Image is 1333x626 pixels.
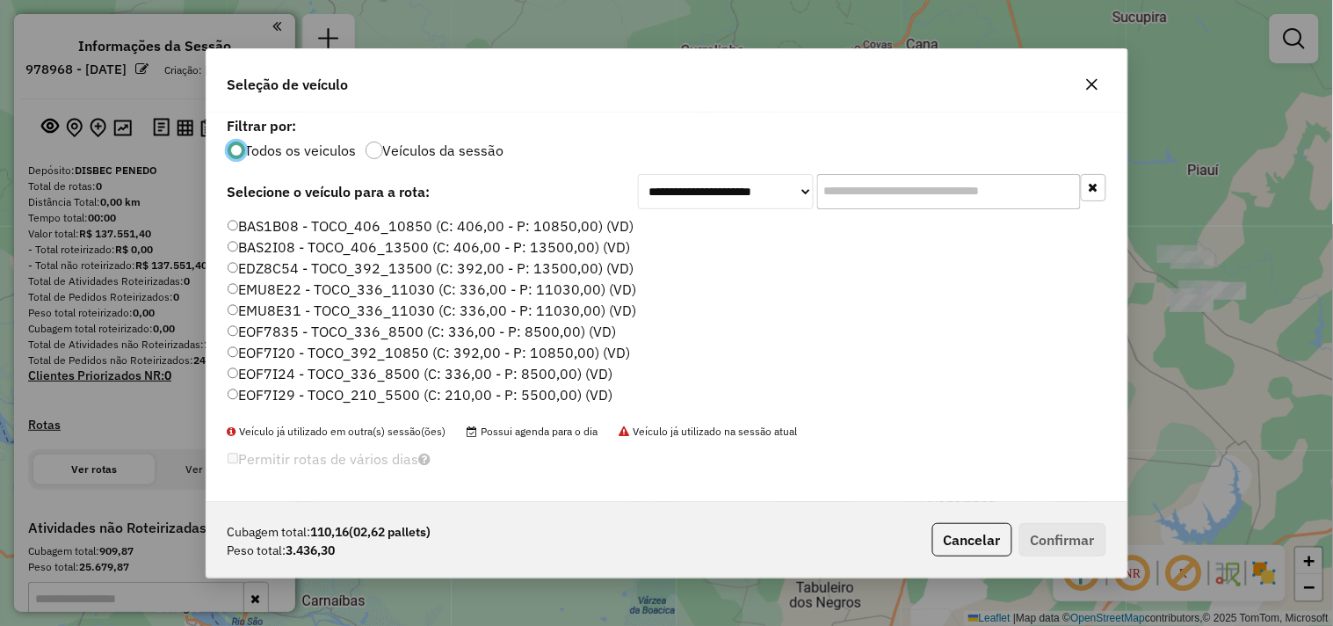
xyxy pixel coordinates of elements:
[228,279,637,300] label: EMU8E22 - TOCO_336_11030 (C: 336,00 - P: 11030,00) (VD)
[619,425,798,438] span: Veículo já utilizado na sessão atual
[228,183,431,200] strong: Selecione o veículo para a rota:
[383,143,504,157] label: Veículos da sessão
[228,241,239,252] input: BAS2I08 - TOCO_406_13500 (C: 406,00 - P: 13500,00) (VD)
[228,237,631,258] label: BAS2I08 - TOCO_406_13500 (C: 406,00 - P: 13500,00) (VD)
[228,342,631,363] label: EOF7I20 - TOCO_392_10850 (C: 392,00 - P: 10850,00) (VD)
[228,220,239,231] input: BAS1B08 - TOCO_406_10850 (C: 406,00 - P: 10850,00) (VD)
[228,523,311,542] span: Cubagem total:
[228,258,634,279] label: EDZ8C54 - TOCO_392_13500 (C: 392,00 - P: 13500,00) (VD)
[228,442,431,476] label: Permitir rotas de vários dias
[228,304,239,316] input: EMU8E31 - TOCO_336_11030 (C: 336,00 - P: 11030,00) (VD)
[228,453,239,464] input: Permitir rotas de vários dias
[228,363,613,384] label: EOF7I24 - TOCO_336_8500 (C: 336,00 - P: 8500,00) (VD)
[228,262,239,273] input: EDZ8C54 - TOCO_392_13500 (C: 392,00 - P: 13500,00) (VD)
[228,425,446,438] span: Veículo já utilizado em outra(s) sessão(ões)
[228,300,637,321] label: EMU8E31 - TOCO_336_11030 (C: 336,00 - P: 11030,00) (VD)
[228,405,613,426] label: EOF7I30 - TOCO_336_8500 (C: 336,00 - P: 8500,00) (VD)
[245,143,357,157] label: Todos os veiculos
[228,389,239,400] input: EOF7I29 - TOCO_210_5500 (C: 210,00 - P: 5500,00) (VD)
[228,321,617,342] label: EOF7835 - TOCO_336_8500 (C: 336,00 - P: 8500,00) (VD)
[228,74,349,95] span: Seleção de veículo
[418,452,431,466] i: Selecione pelo menos um veículo
[228,346,239,358] input: EOF7I20 - TOCO_392_10850 (C: 392,00 - P: 10850,00) (VD)
[228,215,634,237] label: BAS1B08 - TOCO_406_10850 (C: 406,00 - P: 10850,00) (VD)
[350,524,431,540] span: (02,62 pallets)
[467,425,598,438] span: Possui agenda para o dia
[286,542,336,560] strong: 3.436,30
[311,523,431,542] strong: 110,16
[228,368,239,379] input: EOF7I24 - TOCO_336_8500 (C: 336,00 - P: 8500,00) (VD)
[228,384,613,405] label: EOF7I29 - TOCO_210_5500 (C: 210,00 - P: 5500,00) (VD)
[228,542,286,560] span: Peso total:
[932,523,1012,557] button: Cancelar
[228,325,239,337] input: EOF7835 - TOCO_336_8500 (C: 336,00 - P: 8500,00) (VD)
[228,115,1106,136] label: Filtrar por:
[228,283,239,295] input: EMU8E22 - TOCO_336_11030 (C: 336,00 - P: 11030,00) (VD)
